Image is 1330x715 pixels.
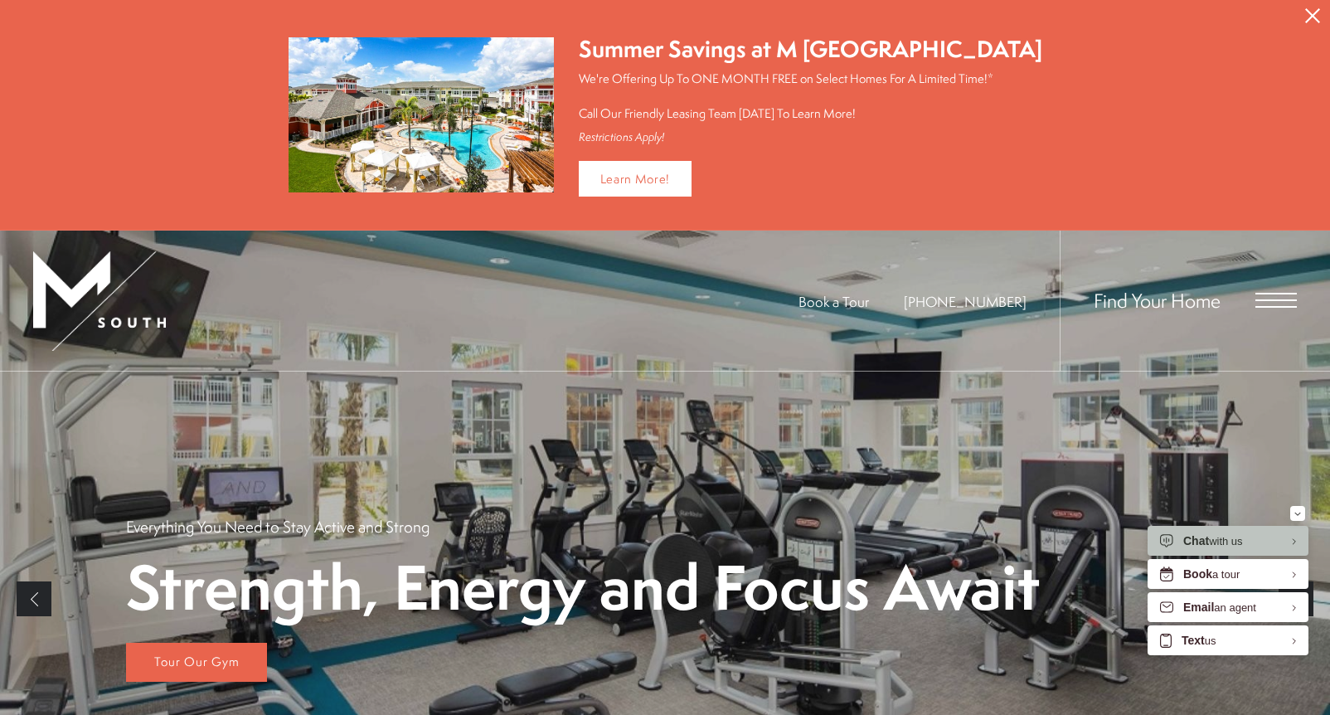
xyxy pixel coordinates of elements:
span: [PHONE_NUMBER] [904,292,1027,311]
a: Learn More! [579,161,692,197]
a: Previous [17,581,51,616]
a: Find Your Home [1094,287,1221,314]
a: Book a Tour [798,292,869,311]
a: Tour Our Gym [126,643,267,683]
div: Summer Savings at M [GEOGRAPHIC_DATA] [579,33,1042,66]
button: Open Menu [1255,293,1297,308]
div: Restrictions Apply! [579,130,1042,144]
img: MSouth [33,251,166,351]
span: Tour Our Gym [154,653,240,670]
a: Call Us at 813-570-8014 [904,292,1027,311]
p: Strength, Energy and Focus Await [126,554,1040,620]
p: We're Offering Up To ONE MONTH FREE on Select Homes For A Limited Time!* Call Our Friendly Leasin... [579,70,1042,122]
img: Summer Savings at M South Apartments [289,37,554,192]
p: Everything You Need to Stay Active and Strong [126,516,430,537]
